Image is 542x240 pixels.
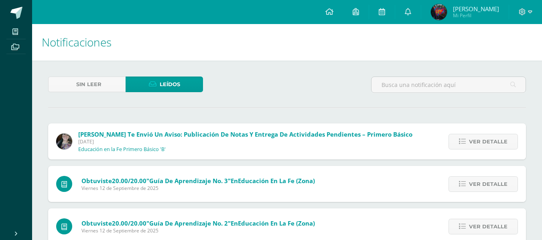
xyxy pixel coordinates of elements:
span: Educación en la Fe (Zona) [238,177,315,185]
span: [PERSON_NAME] te envió un aviso: Publicación de notas y entrega de actividades pendientes – Prime... [78,130,412,138]
span: 20.00/20.00 [112,219,146,227]
span: Ver detalle [469,219,507,234]
span: [PERSON_NAME] [453,5,499,13]
p: Educación en la Fe Primero Básico 'B' [78,146,166,153]
a: Sin leer [48,77,126,92]
span: 20.00/20.00 [112,177,146,185]
span: Mi Perfil [453,12,499,19]
span: Ver detalle [469,134,507,149]
img: 169f91cb97b27b4f8f29de3b2dbdff1a.png [431,4,447,20]
span: Ver detalle [469,177,507,192]
img: 8322e32a4062cfa8b237c59eedf4f548.png [56,133,72,149]
span: Obtuviste en [81,219,315,227]
span: "Guía de Aprendizaje No. 2" [146,219,231,227]
span: "Guía de Aprendizaje No. 3" [146,177,231,185]
a: Leídos [126,77,203,92]
input: Busca una notificación aquí [371,77,526,93]
span: Leídos [160,77,180,92]
span: Obtuviste en [81,177,315,185]
span: Viernes 12 de Septiembre de 2025 [81,227,315,234]
span: Sin leer [76,77,101,92]
span: Notificaciones [42,34,112,50]
span: Viernes 12 de Septiembre de 2025 [81,185,315,192]
span: Educación en la Fe (Zona) [238,219,315,227]
span: [DATE] [78,138,412,145]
